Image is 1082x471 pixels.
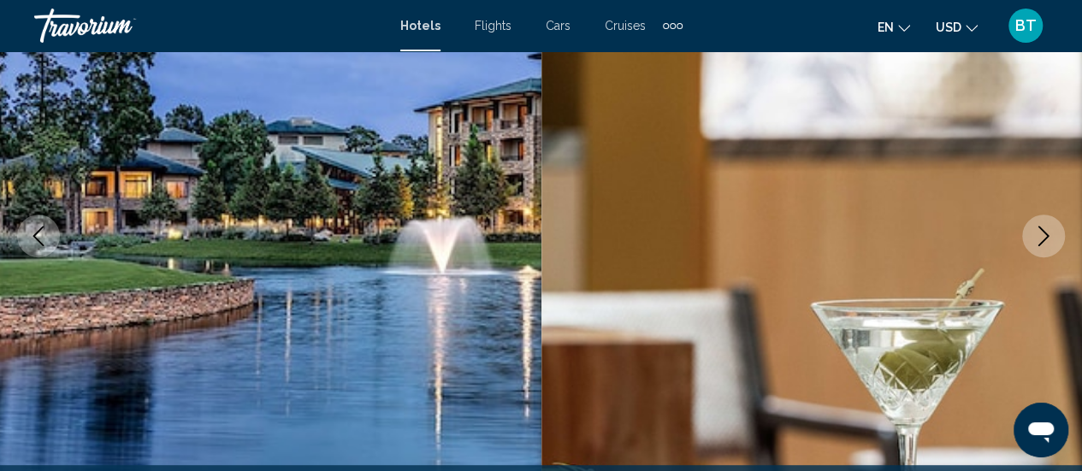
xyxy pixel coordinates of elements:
[400,19,440,32] a: Hotels
[878,21,894,34] span: en
[475,19,511,32] a: Flights
[878,15,910,39] button: Change language
[936,21,961,34] span: USD
[17,215,60,257] button: Previous image
[1022,215,1065,257] button: Next image
[605,19,646,32] a: Cruises
[936,15,978,39] button: Change currency
[1015,17,1037,34] span: BT
[34,9,383,43] a: Travorium
[663,12,683,39] button: Extra navigation items
[1003,8,1048,44] button: User Menu
[546,19,571,32] a: Cars
[1014,403,1068,457] iframe: Button to launch messaging window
